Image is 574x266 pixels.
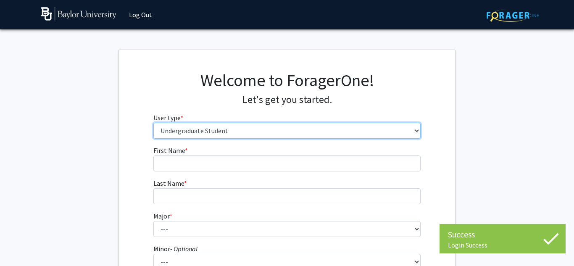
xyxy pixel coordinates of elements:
img: ForagerOne Logo [487,9,539,22]
span: Last Name [153,179,184,187]
label: Minor [153,244,197,254]
h1: Welcome to ForagerOne! [153,70,421,90]
h4: Let's get you started. [153,94,421,106]
span: First Name [153,146,185,155]
div: Login Success [448,241,557,249]
img: Baylor University Logo [41,7,116,21]
label: Major [153,211,172,221]
i: - Optional [170,245,197,253]
label: User type [153,113,183,123]
div: Success [448,228,557,241]
iframe: Chat [6,228,36,260]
